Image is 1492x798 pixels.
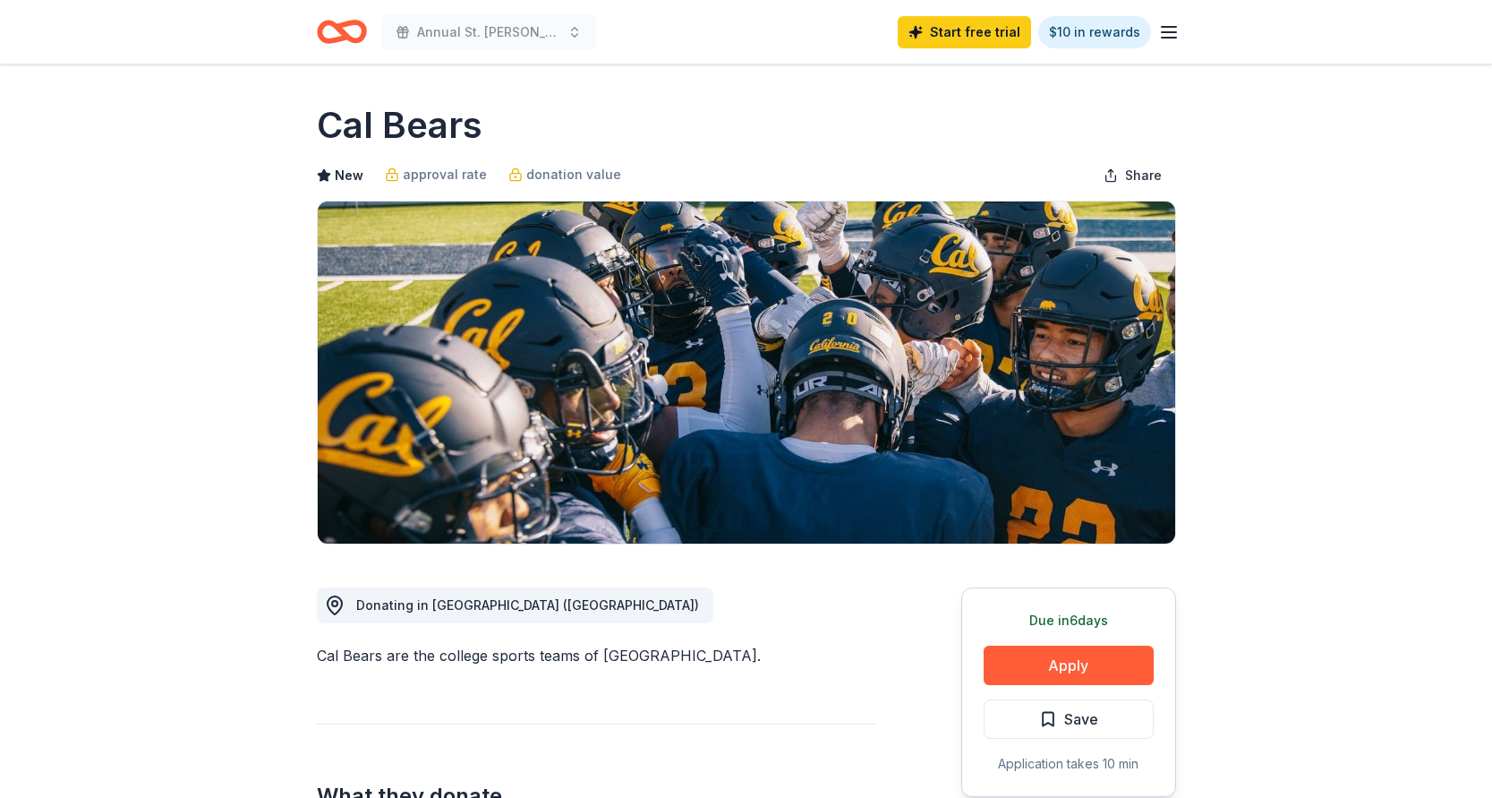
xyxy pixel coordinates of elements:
[317,645,875,666] div: Cal Bears are the college sports teams of [GEOGRAPHIC_DATA].
[1038,16,1151,48] a: $10 in rewards
[417,21,560,43] span: Annual St. [PERSON_NAME] Festival
[335,165,363,186] span: New
[508,164,621,185] a: donation value
[984,646,1154,685] button: Apply
[526,164,621,185] span: donation value
[984,753,1154,775] div: Application takes 10 min
[318,202,1175,544] img: Image for Cal Bears
[898,16,1031,48] a: Start free trial
[1064,708,1098,731] span: Save
[984,699,1154,739] button: Save
[984,610,1154,631] div: Due in 6 days
[381,14,596,50] button: Annual St. [PERSON_NAME] Festival
[317,11,367,53] a: Home
[317,100,482,150] h1: Cal Bears
[403,164,487,185] span: approval rate
[1089,158,1176,193] button: Share
[356,597,699,613] span: Donating in [GEOGRAPHIC_DATA] ([GEOGRAPHIC_DATA])
[385,164,487,185] a: approval rate
[1125,165,1162,186] span: Share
